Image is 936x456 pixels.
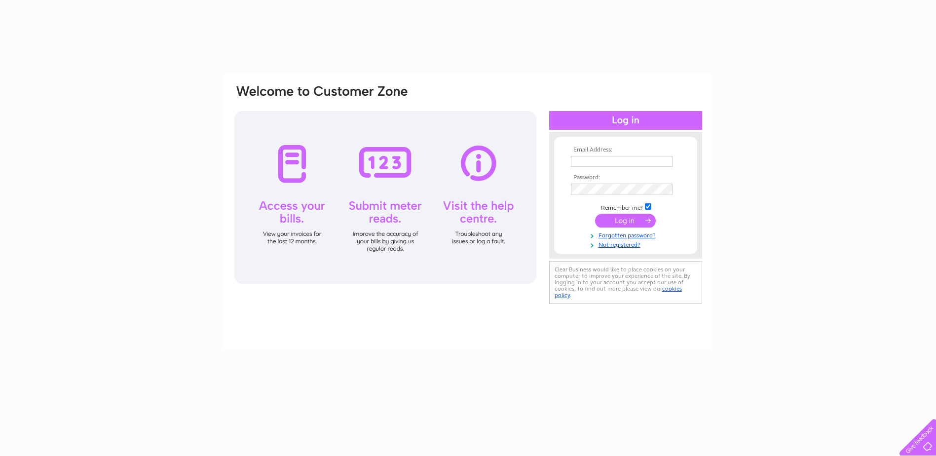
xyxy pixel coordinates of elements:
[571,230,683,239] a: Forgotten password?
[571,239,683,249] a: Not registered?
[568,147,683,153] th: Email Address:
[568,174,683,181] th: Password:
[595,214,656,228] input: Submit
[568,202,683,212] td: Remember me?
[549,261,702,304] div: Clear Business would like to place cookies on your computer to improve your experience of the sit...
[555,285,682,299] a: cookies policy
